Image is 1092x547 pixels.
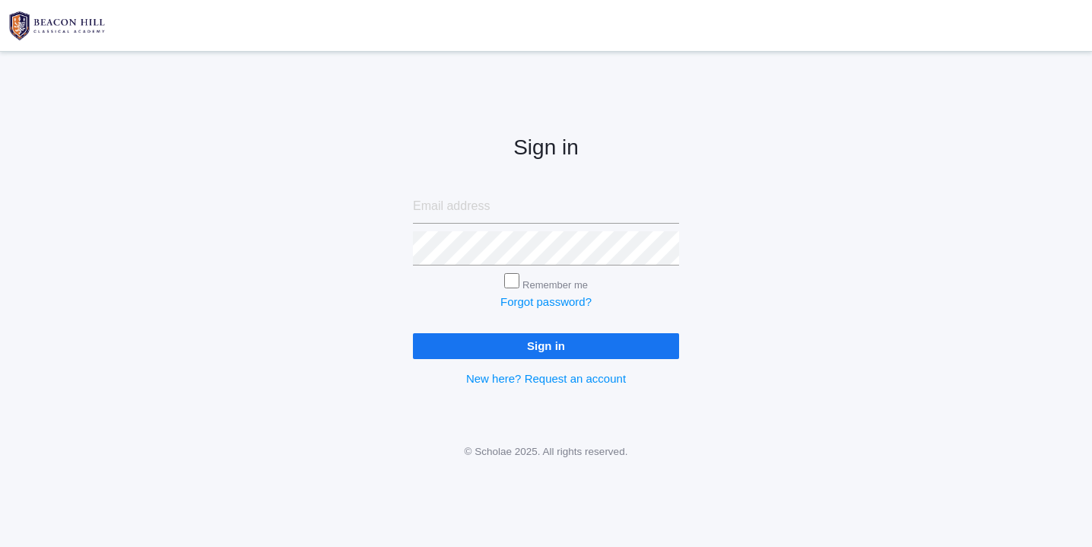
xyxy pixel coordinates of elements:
a: Forgot password? [500,295,592,308]
a: New here? Request an account [466,372,626,385]
input: Sign in [413,333,679,358]
h2: Sign in [413,136,679,160]
input: Email address [413,189,679,224]
label: Remember me [522,279,588,291]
